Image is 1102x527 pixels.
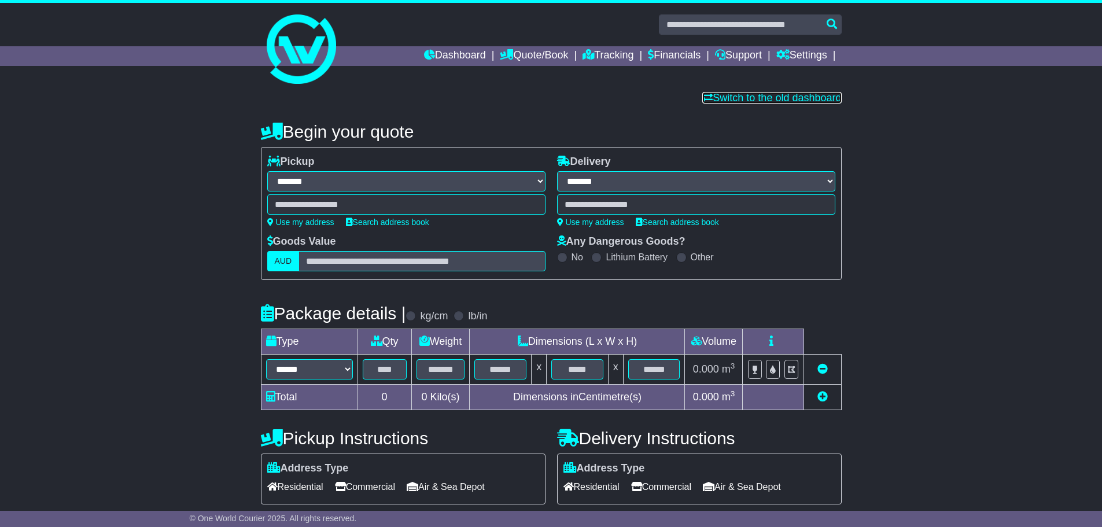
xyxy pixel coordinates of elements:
[731,389,735,398] sup: 3
[424,46,486,66] a: Dashboard
[715,46,762,66] a: Support
[608,355,623,385] td: x
[468,310,487,323] label: lb/in
[722,363,735,375] span: m
[357,329,411,355] td: Qty
[693,391,719,403] span: 0.000
[557,156,611,168] label: Delivery
[500,46,568,66] a: Quote/Book
[691,252,714,263] label: Other
[817,391,828,403] a: Add new item
[648,46,701,66] a: Financials
[702,92,841,104] a: Switch to the old dashboard
[722,391,735,403] span: m
[261,304,406,323] h4: Package details |
[335,478,395,496] span: Commercial
[731,362,735,370] sup: 3
[703,478,781,496] span: Air & Sea Depot
[261,329,357,355] td: Type
[267,251,300,271] label: AUD
[631,478,691,496] span: Commercial
[267,462,349,475] label: Address Type
[261,122,842,141] h4: Begin your quote
[267,156,315,168] label: Pickup
[572,252,583,263] label: No
[261,385,357,410] td: Total
[470,329,685,355] td: Dimensions (L x W x H)
[267,218,334,227] a: Use my address
[557,429,842,448] h4: Delivery Instructions
[817,363,828,375] a: Remove this item
[557,218,624,227] a: Use my address
[776,46,827,66] a: Settings
[636,218,719,227] a: Search address book
[532,355,547,385] td: x
[411,329,470,355] td: Weight
[563,478,620,496] span: Residential
[267,478,323,496] span: Residential
[267,235,336,248] label: Goods Value
[357,385,411,410] td: 0
[190,514,357,523] span: © One World Courier 2025. All rights reserved.
[261,429,546,448] h4: Pickup Instructions
[557,235,685,248] label: Any Dangerous Goods?
[346,218,429,227] a: Search address book
[421,391,427,403] span: 0
[685,329,743,355] td: Volume
[407,478,485,496] span: Air & Sea Depot
[583,46,633,66] a: Tracking
[420,310,448,323] label: kg/cm
[563,462,645,475] label: Address Type
[693,363,719,375] span: 0.000
[470,385,685,410] td: Dimensions in Centimetre(s)
[411,385,470,410] td: Kilo(s)
[606,252,668,263] label: Lithium Battery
